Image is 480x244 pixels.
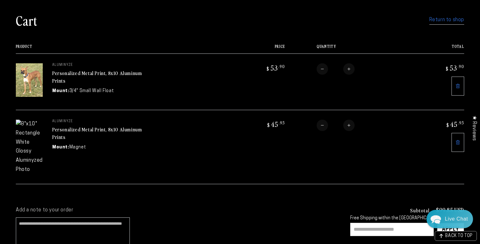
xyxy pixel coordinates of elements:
[445,210,468,228] div: Contact Us Directly
[69,144,86,151] dd: Magnet
[445,63,464,72] bdi: 53
[233,44,285,53] th: Price
[52,144,69,151] dt: Mount:
[52,120,147,123] p: aluminyze
[458,120,464,125] sup: .95
[52,88,69,94] dt: Mount:
[328,63,343,75] input: Quantity for Personalized Metal Print, 8x10 Aluminum Prints
[52,63,147,67] p: aluminyze
[426,210,473,228] div: Chat widget toggle
[446,122,449,128] span: $
[16,63,43,97] img: 8"x10" Rectangle White Glossy Aluminyzed Photo
[16,120,43,174] img: 8"x10" Rectangle White Glossy Aluminyzed Photo
[278,64,285,69] sup: .90
[16,207,338,214] label: Add a note to your order
[328,120,343,131] input: Quantity for Personalized Metal Print, 8x10 Aluminum Prints
[452,133,464,152] a: Remove 8"x10" Rectangle White Glossy Aluminyzed Photo
[285,44,412,53] th: Quantity
[452,77,464,96] a: Remove 8"x10" Rectangle White Glossy Aluminyzed Photo
[267,66,269,72] span: $
[16,12,37,28] h1: Cart
[350,216,464,221] div: Free Shipping within the [GEOGRAPHIC_DATA]
[436,207,464,213] p: $99.85 USD
[445,234,473,238] span: BACK TO TOP
[446,66,449,72] span: $
[279,120,285,125] sup: .95
[410,208,430,213] h3: Subtotal
[445,120,464,128] bdi: 45
[412,44,464,53] th: Total
[52,69,142,84] a: Personalized Metal Print, 8x10 Aluminum Prints
[16,44,233,53] th: Product
[458,64,464,69] sup: .90
[266,63,285,72] bdi: 53
[442,223,459,236] div: Apply
[69,88,114,94] dd: 3/4" Small Wall Float
[468,110,480,146] div: Click to open Judge.me floating reviews tab
[52,126,142,141] a: Personalized Metal Print, 8x10 Aluminum Prints
[266,120,285,128] bdi: 45
[429,16,464,25] a: Return to shop
[267,122,270,128] span: $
